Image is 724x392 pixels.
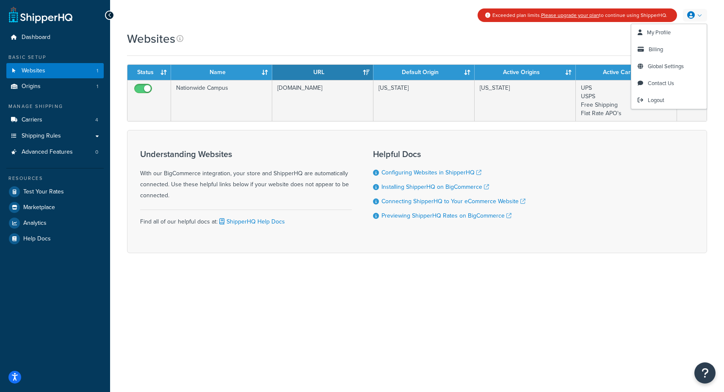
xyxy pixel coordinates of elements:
div: Resources [6,175,104,182]
a: Test Your Rates [6,184,104,199]
a: My Profile [631,24,707,41]
span: Global Settings [648,62,684,70]
a: Carriers 4 [6,112,104,128]
span: Help Docs [23,235,51,243]
a: Installing ShipperHQ on BigCommerce [381,182,489,191]
span: Advanced Features [22,149,73,156]
h1: Websites [127,30,175,47]
th: Active Origins: activate to sort column ascending [475,65,576,80]
a: Shipping Rules [6,128,104,144]
div: Basic Setup [6,54,104,61]
a: Marketplace [6,200,104,215]
span: Test Your Rates [23,188,64,196]
span: 1 [97,67,98,75]
th: Status: activate to sort column ascending [127,65,171,80]
button: Open Resource Center [694,362,716,384]
span: Shipping Rules [22,133,61,140]
div: With our BigCommerce integration, your store and ShipperHQ are automatically connected. Use these... [140,149,352,201]
h3: Understanding Websites [140,149,352,159]
a: Connecting ShipperHQ to Your eCommerce Website [381,197,525,206]
span: 1 [97,83,98,90]
h3: Helpful Docs [373,149,525,159]
a: ShipperHQ Help Docs [218,217,285,226]
a: Configuring Websites in ShipperHQ [381,168,481,177]
td: Nationwide Campus [171,80,272,121]
span: Logout [648,96,664,104]
a: ShipperHQ Home [9,6,72,23]
a: Previewing ShipperHQ Rates on BigCommerce [381,211,511,220]
div: Manage Shipping [6,103,104,110]
li: Carriers [6,112,104,128]
span: 0 [95,149,98,156]
a: Analytics [6,215,104,231]
th: Default Origin: activate to sort column ascending [373,65,475,80]
span: Billing [649,45,663,53]
td: UPS USPS Free Shipping Flat Rate APO's [576,80,677,121]
td: [US_STATE] [475,80,576,121]
li: Advanced Features [6,144,104,160]
span: My Profile [647,28,671,36]
a: Please upgrade your plan [541,11,599,19]
a: Websites 1 [6,63,104,79]
a: Billing [631,41,707,58]
span: Dashboard [22,34,50,41]
a: Advanced Features 0 [6,144,104,160]
a: Help Docs [6,231,104,246]
a: Origins 1 [6,79,104,94]
a: Dashboard [6,30,104,45]
th: Active Carriers: activate to sort column ascending [576,65,677,80]
span: Contact Us [648,79,674,87]
span: Websites [22,67,45,75]
span: Exceeded plan limits. to continue using ShipperHQ. [492,11,667,19]
td: [US_STATE] [373,80,475,121]
th: Name: activate to sort column ascending [171,65,272,80]
a: Global Settings [631,58,707,75]
li: Origins [6,79,104,94]
a: Logout [631,92,707,109]
span: Analytics [23,220,47,227]
div: Find all of our helpful docs at: [140,210,352,227]
span: Marketplace [23,204,55,211]
li: Websites [6,63,104,79]
td: [DOMAIN_NAME] [272,80,373,121]
span: 4 [95,116,98,124]
a: Contact Us [631,75,707,92]
th: URL: activate to sort column ascending [272,65,373,80]
span: Carriers [22,116,42,124]
span: Origins [22,83,41,90]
